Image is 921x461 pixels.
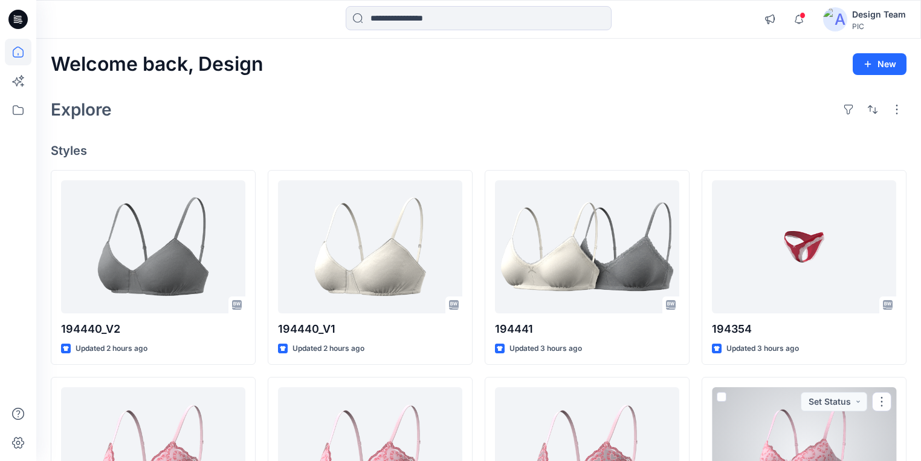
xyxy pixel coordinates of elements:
p: 194354 [712,321,896,338]
p: Updated 2 hours ago [76,342,147,355]
p: Updated 3 hours ago [509,342,582,355]
a: 194441 [495,180,679,313]
a: 194440_V1 [278,180,462,313]
p: 194440_V2 [61,321,245,338]
p: 194441 [495,321,679,338]
h2: Welcome back, Design [51,53,263,76]
div: PIC [852,22,906,31]
img: avatar [823,7,847,31]
a: 194440_V2 [61,180,245,313]
div: Design Team [852,7,906,22]
p: Updated 2 hours ago [292,342,364,355]
h2: Explore [51,100,112,119]
a: 194354 [712,180,896,313]
button: New [853,53,906,75]
p: Updated 3 hours ago [726,342,799,355]
p: 194440_V1 [278,321,462,338]
h4: Styles [51,143,906,158]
